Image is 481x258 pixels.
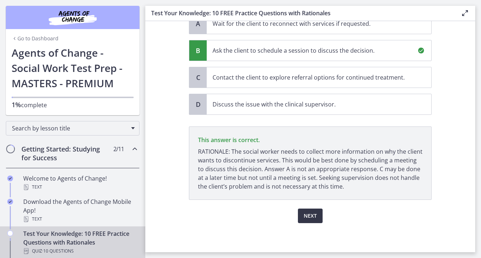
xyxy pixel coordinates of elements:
i: Completed [7,176,13,181]
i: Completed [7,199,13,205]
span: B [194,46,202,55]
span: Next [304,211,317,220]
div: Welcome to Agents of Change! [23,174,137,192]
span: · 10 Questions [42,247,74,255]
p: complete [12,100,134,109]
p: Discuss the issue with the clinical supervisor. [213,100,411,109]
div: Quiz [23,247,137,255]
span: 1% [12,100,21,109]
button: Next [298,209,323,223]
div: Search by lesson title [6,121,140,136]
div: Download the Agents of Change Mobile App! [23,197,137,223]
div: Text [23,183,137,192]
span: Search by lesson title [12,124,128,132]
a: Go to Dashboard [12,35,58,42]
p: Ask the client to schedule a session to discuss the decision. [213,46,411,55]
p: Contact the client to explore referral options for continued treatment. [213,73,411,82]
span: This answer is correct. [198,136,260,144]
p: Wait for the client to reconnect with services if requested. [213,19,411,28]
div: Text [23,215,137,223]
span: A [194,19,202,28]
div: Test Your Knowledge: 10 FREE Practice Questions with Rationales [23,229,137,255]
img: Agents of Change [29,9,116,26]
h1: Agents of Change - Social Work Test Prep - MASTERS - PREMIUM [12,45,134,91]
p: RATIONALE: The social worker needs to collect more information on why the client wants to discont... [198,147,423,191]
span: D [194,100,202,109]
span: 2 / 11 [113,145,124,153]
h2: Getting Started: Studying for Success [21,145,110,162]
h3: Test Your Knowledge: 10 FREE Practice Questions with Rationales [151,9,449,17]
span: C [194,73,202,82]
